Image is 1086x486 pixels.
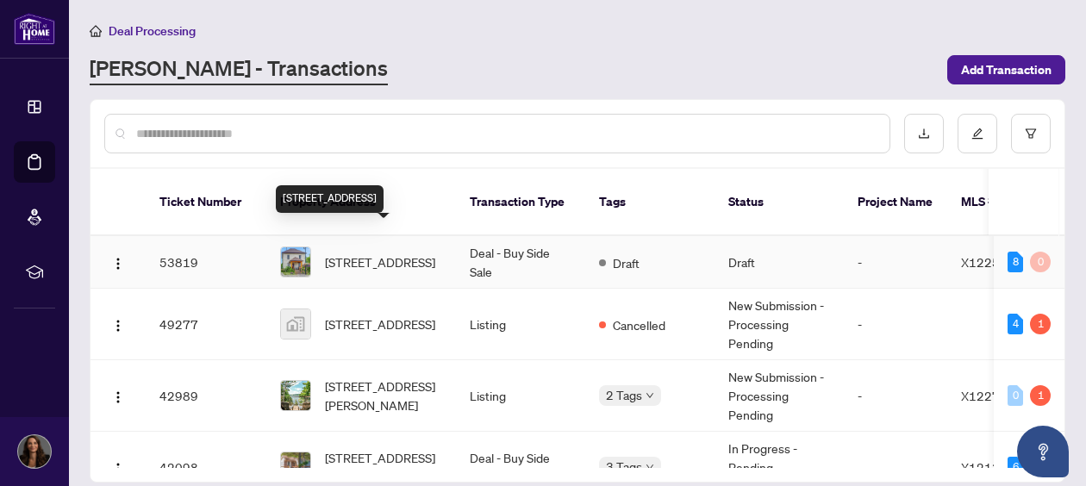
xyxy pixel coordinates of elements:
[146,289,266,360] td: 49277
[325,315,435,333] span: [STREET_ADDRESS]
[904,114,944,153] button: download
[646,391,654,400] span: down
[606,385,642,405] span: 2 Tags
[456,169,585,236] th: Transaction Type
[715,289,844,360] td: New Submission - Processing Pending
[325,252,435,271] span: [STREET_ADDRESS]
[90,25,102,37] span: home
[1030,314,1051,334] div: 1
[585,169,715,236] th: Tags
[146,360,266,432] td: 42989
[456,236,585,289] td: Deal - Buy Side Sale
[646,463,654,471] span: down
[1008,385,1023,406] div: 0
[1008,457,1023,477] div: 6
[971,128,983,140] span: edit
[146,236,266,289] td: 53819
[1008,314,1023,334] div: 4
[281,247,310,277] img: thumbnail-img
[104,382,132,409] button: Logo
[961,388,1031,403] span: X12271937
[947,169,1051,236] th: MLS #
[1017,426,1069,477] button: Open asap
[104,248,132,276] button: Logo
[844,236,947,289] td: -
[844,289,947,360] td: -
[111,319,125,333] img: Logo
[281,309,310,339] img: thumbnail-img
[961,459,1031,475] span: X12130732
[111,257,125,271] img: Logo
[844,169,947,236] th: Project Name
[1011,114,1051,153] button: filter
[146,169,266,236] th: Ticket Number
[715,169,844,236] th: Status
[715,360,844,432] td: New Submission - Processing Pending
[961,254,1031,270] span: X12251912
[325,377,442,414] span: [STREET_ADDRESS][PERSON_NAME]
[456,289,585,360] td: Listing
[958,114,997,153] button: edit
[613,315,665,334] span: Cancelled
[1008,252,1023,272] div: 8
[266,169,456,236] th: Property Address
[281,452,310,482] img: thumbnail-img
[325,448,442,486] span: [STREET_ADDRESS][PERSON_NAME]
[104,453,132,481] button: Logo
[1025,128,1037,140] span: filter
[715,236,844,289] td: Draft
[276,185,384,213] div: [STREET_ADDRESS]
[111,462,125,476] img: Logo
[456,360,585,432] td: Listing
[947,55,1065,84] button: Add Transaction
[90,54,388,85] a: [PERSON_NAME] - Transactions
[109,23,196,39] span: Deal Processing
[14,13,55,45] img: logo
[281,381,310,410] img: thumbnail-img
[961,56,1052,84] span: Add Transaction
[844,360,947,432] td: -
[918,128,930,140] span: download
[1030,385,1051,406] div: 1
[111,390,125,404] img: Logo
[104,310,132,338] button: Logo
[18,435,51,468] img: Profile Icon
[606,457,642,477] span: 3 Tags
[1030,252,1051,272] div: 0
[613,253,640,272] span: Draft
